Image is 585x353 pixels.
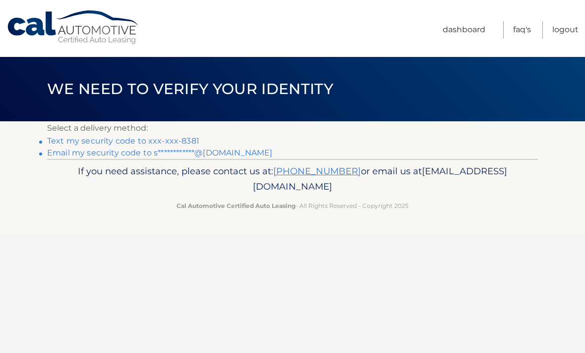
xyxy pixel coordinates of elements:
[47,80,333,98] span: We need to verify your identity
[47,121,538,135] p: Select a delivery method:
[443,21,485,39] a: Dashboard
[6,10,140,45] a: Cal Automotive
[552,21,579,39] a: Logout
[54,201,531,211] p: - All Rights Reserved - Copyright 2025
[176,202,295,209] strong: Cal Automotive Certified Auto Leasing
[54,163,531,195] p: If you need assistance, please contact us at: or email us at
[513,21,531,39] a: FAQ's
[273,165,361,177] a: [PHONE_NUMBER]
[47,136,199,146] a: Text my security code to xxx-xxx-8381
